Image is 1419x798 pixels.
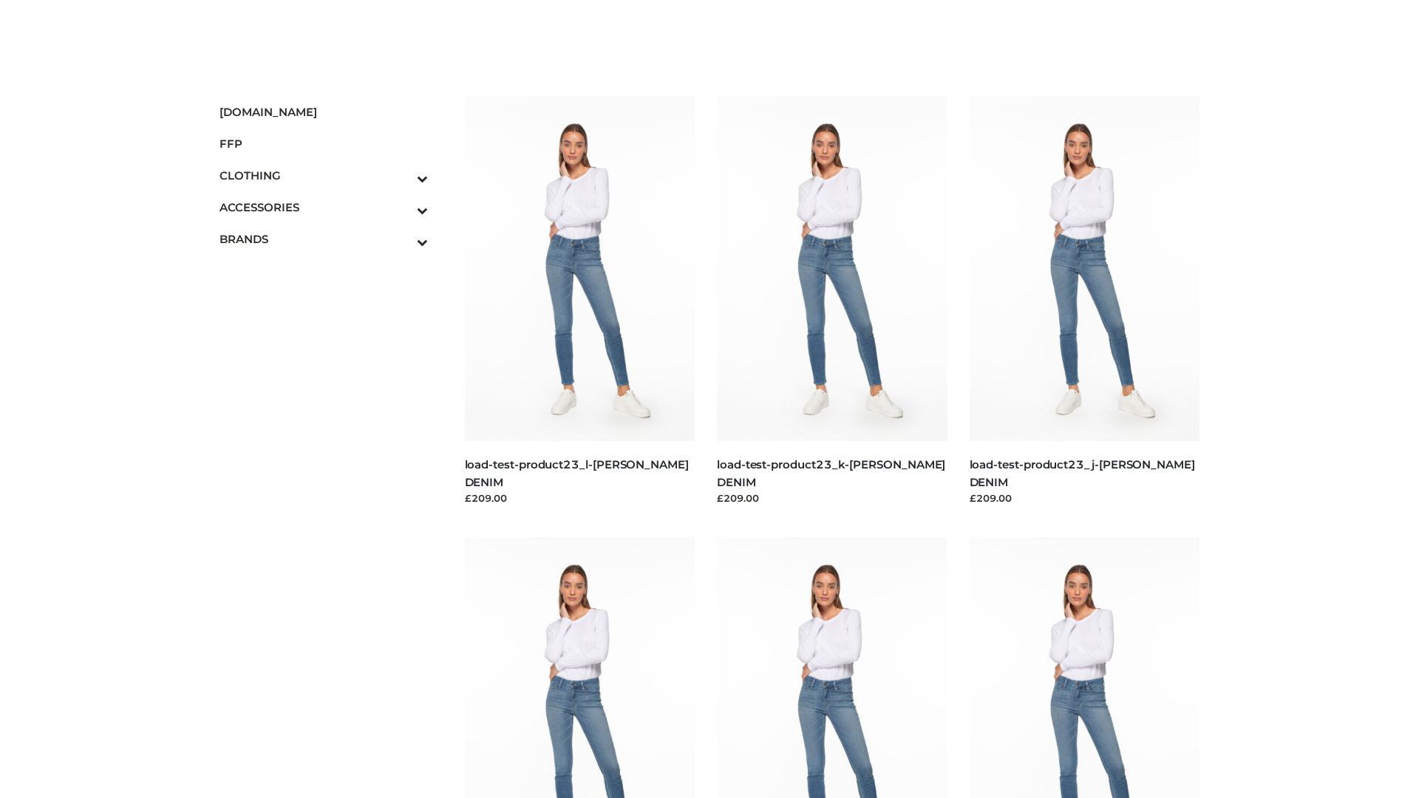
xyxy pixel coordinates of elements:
[376,223,428,255] button: Toggle Submenu
[220,167,428,184] span: CLOTHING
[970,491,1200,505] div: £209.00
[220,103,428,120] span: [DOMAIN_NAME]
[717,491,947,505] div: £209.00
[376,160,428,191] button: Toggle Submenu
[376,191,428,223] button: Toggle Submenu
[220,96,428,128] a: [DOMAIN_NAME]
[220,199,428,216] span: ACCESSORIES
[465,491,695,505] div: £209.00
[717,457,945,488] a: load-test-product23_k-[PERSON_NAME] DENIM
[220,128,428,160] a: FFP
[220,231,428,248] span: BRANDS
[220,135,428,152] span: FFP
[220,160,428,191] a: CLOTHINGToggle Submenu
[970,457,1195,488] a: load-test-product23_j-[PERSON_NAME] DENIM
[465,457,689,488] a: load-test-product23_l-[PERSON_NAME] DENIM
[220,191,428,223] a: ACCESSORIESToggle Submenu
[220,223,428,255] a: BRANDSToggle Submenu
